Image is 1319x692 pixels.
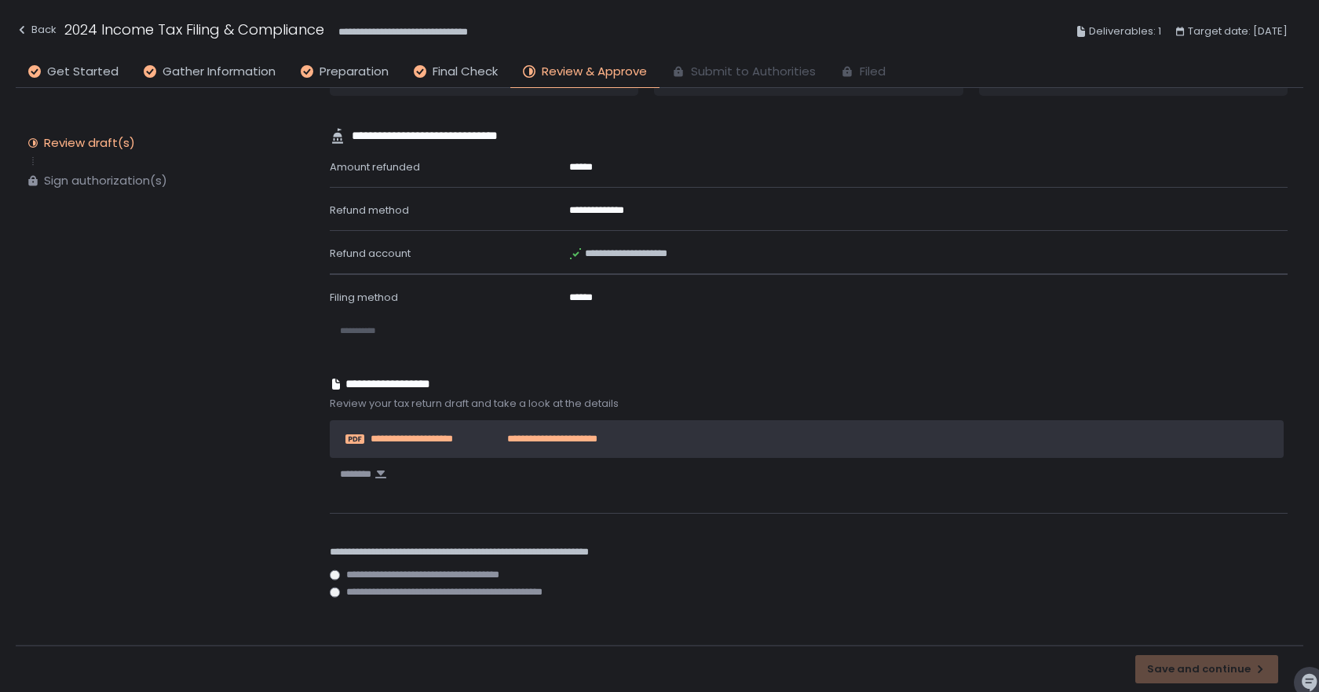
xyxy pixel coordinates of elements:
span: Filing method [330,290,398,305]
div: Review draft(s) [44,135,135,151]
span: Refund account [330,246,411,261]
span: Review your tax return draft and take a look at the details [330,397,1288,411]
span: Submit to Authorities [691,63,816,81]
span: Get Started [47,63,119,81]
h1: 2024 Income Tax Filing & Compliance [64,19,324,40]
span: Target date: [DATE] [1188,22,1288,41]
span: Deliverables: 1 [1089,22,1161,41]
span: Refund method [330,203,409,218]
div: Back [16,20,57,39]
span: Review & Approve [542,63,647,81]
span: Preparation [320,63,389,81]
span: Filed [860,63,886,81]
span: Final Check [433,63,498,81]
button: Back [16,19,57,45]
span: Gather Information [163,63,276,81]
div: Sign authorization(s) [44,173,167,189]
span: Amount refunded [330,159,420,174]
